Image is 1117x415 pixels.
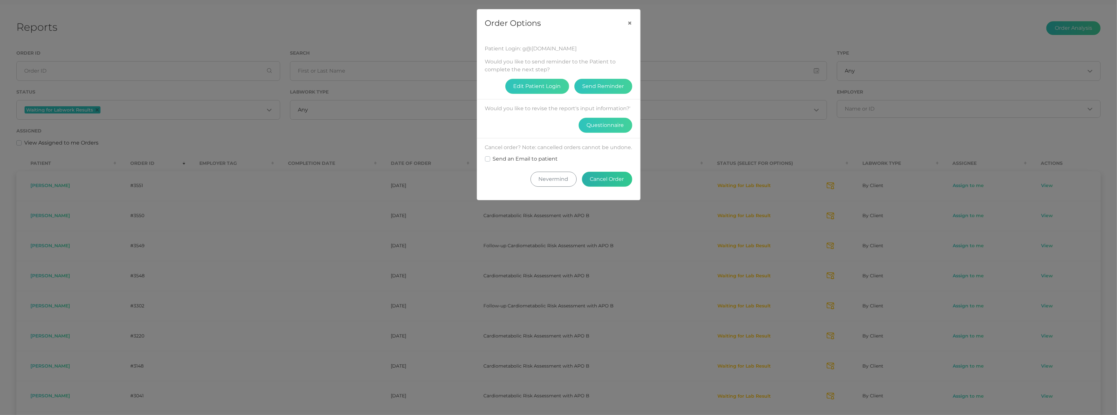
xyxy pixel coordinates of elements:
[485,45,632,53] div: Patient Login: g@[DOMAIN_NAME]
[493,155,558,163] label: Send an Email to patient
[505,79,569,94] button: Edit Patient Login
[477,37,640,200] div: Would you like to send reminder to the Patient to complete the next step? Would you like to revis...
[620,9,640,37] button: Close
[574,79,632,94] button: Send Reminder
[485,17,541,29] h5: Order Options
[531,172,577,187] button: Nevermind
[579,118,632,133] button: Questionnaire
[582,172,632,187] button: Cancel Order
